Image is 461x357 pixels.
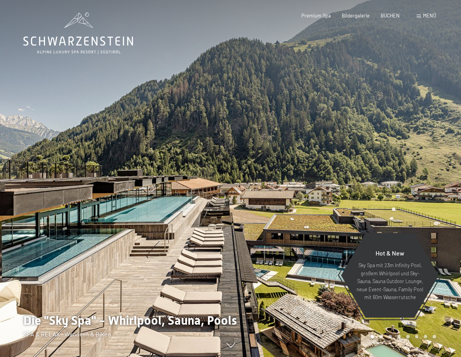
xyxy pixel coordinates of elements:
div: Carousel Pagination [368,335,436,338]
a: Hot & New Sky Spa mit 23m Infinity Pool, großem Whirlpool und Sky-Sauna, Sauna Outdoor Lounge, ne... [341,233,439,318]
div: Carousel Page 6 [415,335,419,338]
span: Menü [423,12,436,19]
div: Carousel Page 3 [388,335,392,338]
div: Carousel Page 1 (Current Slide) [371,335,374,338]
a: Premium Spa [301,12,331,19]
span: Hot & New [376,249,404,257]
div: Carousel Page 8 [433,335,436,338]
div: Carousel Page 4 [397,335,401,338]
div: Carousel Page 5 [406,335,410,338]
div: Carousel Page 2 [379,335,383,338]
p: Sky Spa mit 23m Infinity Pool, großem Whirlpool und Sky-Sauna, Sauna Outdoor Lounge, neue Event-S... [356,261,424,301]
a: BUCHEN [381,12,400,19]
a: Bildergalerie [342,12,370,19]
div: Carousel Page 7 [424,335,427,338]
